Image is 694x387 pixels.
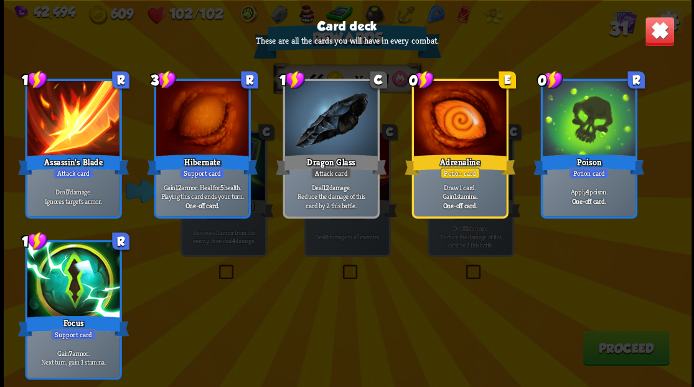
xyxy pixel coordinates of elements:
b: One-off card. [185,201,219,210]
b: One-off card. [571,196,606,206]
p: Apply poison. [545,187,632,196]
b: 5 [220,183,223,192]
div: Potion card [569,167,609,178]
b: 7 [69,348,72,358]
div: 0 [408,70,434,89]
p: Gain armor. Heal for health. Playing this card ends your turn. [158,183,246,201]
div: Poison [533,152,644,177]
div: R [112,232,129,250]
div: Support card [50,328,95,340]
div: 1 [279,70,305,89]
div: R [112,71,129,88]
div: Adrenaline [405,152,515,177]
div: Dragon Glass [276,152,387,177]
h3: Card deck [317,19,377,32]
b: 7 [67,187,70,196]
div: 3 [151,70,176,89]
div: Support card [179,167,224,178]
div: 1 [22,231,47,251]
b: 1 [454,191,456,201]
div: Attack card [311,167,351,178]
p: Gain armor. Next turn, gain 1 stamina. [29,348,117,366]
div: Hibernate [147,152,258,177]
div: R [627,71,645,88]
p: These are all the cards you will have in every combat. [256,35,438,46]
div: 1 [22,70,47,89]
p: Deal damage. Ignores target's armor. [29,187,117,205]
div: Attack card [53,167,93,178]
b: 12 [322,183,328,192]
p: Draw 1 card. Gain stamina. [416,183,504,201]
div: Focus [18,313,129,338]
div: C [370,71,387,88]
div: Assassin's Blade [18,152,129,177]
b: 4 [586,187,589,196]
img: Close_Button.png [644,16,674,46]
div: 0 [537,70,563,89]
p: Deal damage. Reduce the damage of this card by 2 this battle. [287,183,375,210]
div: E [499,71,516,88]
b: 12 [175,183,181,192]
b: One-off card. [443,201,477,210]
div: Potion card [440,167,480,178]
div: R [241,71,258,88]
